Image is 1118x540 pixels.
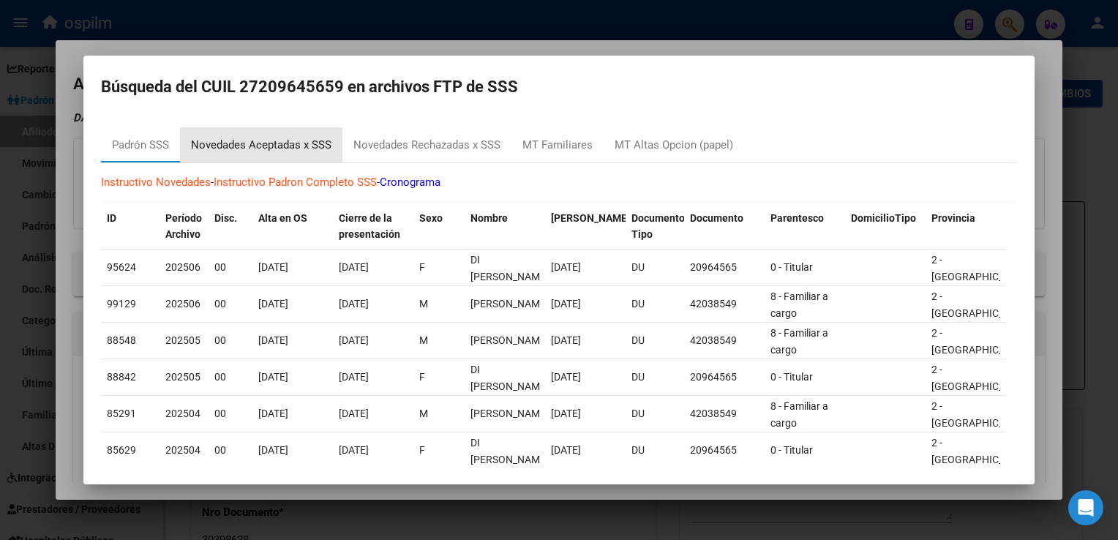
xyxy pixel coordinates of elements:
[258,334,288,346] span: [DATE]
[339,408,369,419] span: [DATE]
[419,408,428,419] span: M
[626,203,684,251] datatable-header-cell: Documento Tipo
[770,371,813,383] span: 0 - Titular
[165,371,200,383] span: 202505
[258,444,288,456] span: [DATE]
[931,364,1030,392] span: 2 - [GEOGRAPHIC_DATA]
[631,369,678,386] div: DU
[258,212,307,224] span: Alta en OS
[770,261,813,273] span: 0 - Titular
[107,261,136,273] span: 95624
[214,369,247,386] div: 00
[770,400,828,429] span: 8 - Familiar a cargo
[101,73,1017,101] h2: Búsqueda del CUIL 27209645659 en archivos FTP de SSS
[551,408,581,419] span: [DATE]
[551,371,581,383] span: [DATE]
[209,203,252,251] datatable-header-cell: Disc.
[931,290,1030,319] span: 2 - [GEOGRAPHIC_DATA]
[380,176,440,189] a: Cronograma
[551,212,633,224] span: [PERSON_NAME].
[631,212,685,241] span: Documento Tipo
[214,212,237,224] span: Disc.
[339,212,400,241] span: Cierre de la presentación
[419,371,425,383] span: F
[931,400,1030,429] span: 2 - [GEOGRAPHIC_DATA]
[690,442,759,459] div: 20964565
[419,261,425,273] span: F
[165,261,200,273] span: 202506
[926,203,1006,251] datatable-header-cell: Provincia
[551,298,581,310] span: [DATE]
[419,334,428,346] span: M
[470,254,549,282] span: DI RENZO LAURA JUANA
[165,298,200,310] span: 202506
[631,259,678,276] div: DU
[165,408,200,419] span: 202504
[214,259,247,276] div: 00
[551,261,581,273] span: [DATE]
[214,296,247,312] div: 00
[470,364,549,392] span: DI RENZO LAURA JUANA
[690,296,759,312] div: 42038549
[165,334,200,346] span: 202505
[258,408,288,419] span: [DATE]
[101,203,160,251] datatable-header-cell: ID
[770,327,828,356] span: 8 - Familiar a cargo
[419,298,428,310] span: M
[160,203,209,251] datatable-header-cell: Período Archivo
[258,371,288,383] span: [DATE]
[419,444,425,456] span: F
[465,203,545,251] datatable-header-cell: Nombre
[252,203,333,251] datatable-header-cell: Alta en OS
[419,212,443,224] span: Sexo
[339,298,369,310] span: [DATE]
[339,261,369,273] span: [DATE]
[931,212,975,224] span: Provincia
[258,261,288,273] span: [DATE]
[551,444,581,456] span: [DATE]
[112,137,169,154] div: Padrón SSS
[545,203,626,251] datatable-header-cell: Fecha Nac.
[339,334,369,346] span: [DATE]
[690,212,743,224] span: Documento
[353,137,500,154] div: Novedades Rechazadas x SSS
[107,212,116,224] span: ID
[851,212,916,224] span: DomicilioTipo
[770,290,828,319] span: 8 - Familiar a cargo
[214,176,377,189] a: Instructivo Padron Completo SSS
[690,369,759,386] div: 20964565
[165,212,202,241] span: Período Archivo
[107,371,136,383] span: 88842
[470,334,549,346] span: TABORDA NICOLAS EZEQUIEL
[770,212,824,224] span: Parentesco
[165,444,200,456] span: 202504
[101,176,211,189] a: Instructivo Novedades
[191,137,331,154] div: Novedades Aceptadas x SSS
[631,405,678,422] div: DU
[690,259,759,276] div: 20964565
[931,254,1030,282] span: 2 - [GEOGRAPHIC_DATA]
[107,298,136,310] span: 99129
[470,298,549,310] span: TABORDA NICOLAS EZEQUIEL
[684,203,765,251] datatable-header-cell: Documento
[101,174,1017,191] p: - -
[107,444,136,456] span: 85629
[470,437,549,465] span: DI RENZO LAURA JUANA
[339,371,369,383] span: [DATE]
[107,408,136,419] span: 85291
[1068,490,1103,525] div: Open Intercom Messenger
[258,298,288,310] span: [DATE]
[413,203,465,251] datatable-header-cell: Sexo
[214,405,247,422] div: 00
[845,203,926,251] datatable-header-cell: DomicilioTipo
[339,444,369,456] span: [DATE]
[690,405,759,422] div: 42038549
[631,296,678,312] div: DU
[522,137,593,154] div: MT Familiares
[615,137,733,154] div: MT Altas Opcion (papel)
[690,332,759,349] div: 42038549
[765,203,845,251] datatable-header-cell: Parentesco
[931,327,1030,356] span: 2 - [GEOGRAPHIC_DATA]
[470,408,549,419] span: TABORDA NICOLAS EZEQUIEL
[770,444,813,456] span: 0 - Titular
